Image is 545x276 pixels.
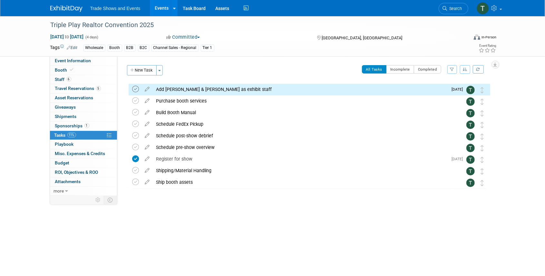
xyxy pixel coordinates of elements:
[466,144,475,152] img: Tiff Wagner
[466,109,475,117] img: Tiff Wagner
[430,34,497,43] div: Event Format
[481,145,484,151] i: Move task
[50,187,117,196] a: more
[50,149,117,158] a: Misc. Expenses & Credits
[55,95,93,100] span: Asset Reservations
[414,65,441,74] button: Completed
[153,130,453,141] div: Schedule post-show debrief
[466,86,475,94] img: Tiff Wagner
[153,119,453,130] div: Schedule FedEx Pickup
[50,177,117,186] a: Attachments
[50,140,117,149] a: Playbook
[452,87,466,92] span: [DATE]
[153,107,453,118] div: Build Booth Manual
[466,132,475,141] img: Tiff Wagner
[55,77,71,82] span: Staff
[473,65,484,74] a: Refresh
[142,133,153,139] a: edit
[50,131,117,140] a: Tasks11%
[142,121,153,127] a: edit
[153,177,453,188] div: Ship booth assets
[466,179,475,187] img: Tiff Wagner
[50,159,117,168] a: Budget
[481,99,484,105] i: Move task
[50,44,78,52] td: Tags
[48,19,459,31] div: Triple Play Realtor Convention 2025
[474,34,480,40] img: Format-Inperson.png
[322,35,402,40] span: [GEOGRAPHIC_DATA], [GEOGRAPHIC_DATA]
[362,65,387,74] button: All Tasks
[55,114,77,119] span: Shipments
[142,156,153,162] a: edit
[96,86,101,91] span: 5
[50,103,117,112] a: Giveaways
[153,95,453,106] div: Purchase booth services
[50,66,117,75] a: Booth
[153,153,448,164] div: Register for show
[386,65,414,74] button: Incomplete
[70,68,73,72] i: Booth reservation complete
[64,34,70,39] span: to
[142,98,153,104] a: edit
[54,133,76,138] span: Tasks
[142,168,153,173] a: edit
[55,104,76,110] span: Giveaways
[50,168,117,177] a: ROI, Objectives & ROO
[66,77,71,82] span: 6
[54,188,64,193] span: more
[55,151,105,156] span: Misc. Expenses & Credits
[452,157,466,161] span: [DATE]
[50,5,83,12] img: ExhibitDay
[481,168,484,174] i: Move task
[142,179,153,185] a: edit
[138,44,149,51] div: B2C
[142,110,153,115] a: edit
[55,123,89,128] span: Sponsorships
[142,86,153,92] a: edit
[67,45,78,50] a: Edit
[85,35,99,39] span: (4 days)
[50,56,117,65] a: Event Information
[479,44,496,47] div: Event Rating
[50,84,117,93] a: Travel Reservations5
[439,3,468,14] a: Search
[466,167,475,175] img: Tiff Wagner
[55,58,91,63] span: Event Information
[55,170,98,175] span: ROI, Objectives & ROO
[153,142,453,153] div: Schedule pre-show overview
[481,122,484,128] i: Move task
[466,121,475,129] img: Tiff Wagner
[481,35,496,40] div: In-Person
[90,6,141,11] span: Trade Shows and Events
[67,133,76,137] span: 11%
[477,2,489,15] img: Tiff Wagner
[153,84,448,95] div: Add [PERSON_NAME] & [PERSON_NAME] as exhibit staff
[164,34,202,41] button: Committed
[151,44,199,51] div: Channel Sales - Regional
[55,86,101,91] span: Travel Reservations
[127,65,157,75] button: New Task
[142,144,153,150] a: edit
[104,196,117,204] td: Toggle Event Tabs
[481,110,484,116] i: Move task
[481,87,484,93] i: Move task
[50,75,117,84] a: Staff6
[50,34,84,40] span: [DATE] [DATE]
[201,44,214,51] div: Tier 1
[55,67,75,73] span: Booth
[481,157,484,163] i: Move task
[55,160,70,165] span: Budget
[55,179,81,184] span: Attachments
[50,112,117,121] a: Shipments
[84,123,89,128] span: 1
[108,44,122,51] div: Booth
[50,94,117,103] a: Asset Reservations
[481,133,484,140] i: Move task
[466,155,475,164] img: Tiff Wagner
[447,6,462,11] span: Search
[55,142,74,147] span: Playbook
[124,44,136,51] div: B2B
[93,196,104,204] td: Personalize Event Tab Strip
[83,44,105,51] div: Wholesale
[466,97,475,106] img: Tiff Wagner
